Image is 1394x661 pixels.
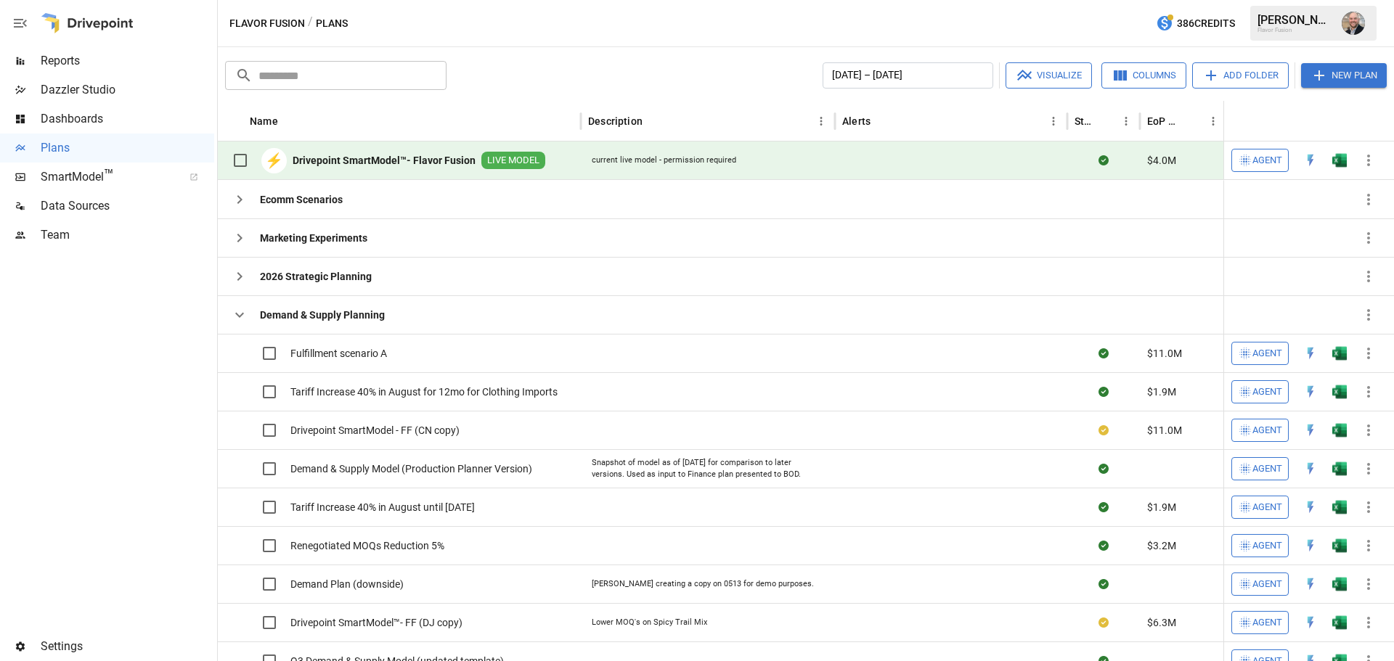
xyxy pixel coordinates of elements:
[41,139,214,157] span: Plans
[1303,538,1318,553] img: quick-edit-flash.b8aec18c.svg
[872,111,892,131] button: Sort
[1332,153,1347,168] div: Open in Excel
[1252,422,1282,439] span: Agent
[1150,10,1241,37] button: 386Credits
[1101,62,1186,89] button: Columns
[1099,615,1109,630] div: Your plan has changes in Excel that are not reflected in the Drivepoint Data Warehouse, select "S...
[1006,62,1092,89] button: Visualize
[1252,499,1282,516] span: Agent
[1231,149,1289,172] button: Agent
[41,81,214,99] span: Dazzler Studio
[1303,153,1318,168] img: quick-edit-flash.b8aec18c.svg
[1258,13,1333,27] div: [PERSON_NAME]
[1203,111,1223,131] button: EoP Cash column menu
[1303,500,1318,514] div: Open in Quick Edit
[1303,538,1318,553] div: Open in Quick Edit
[1231,380,1289,403] button: Agent
[1252,152,1282,169] span: Agent
[1303,577,1318,591] img: quick-edit-flash.b8aec18c.svg
[260,192,343,207] b: Ecomm Scenarios
[290,461,532,476] span: Demand & Supply Model (Production Planner Version)
[1099,500,1109,514] div: Sync complete
[1252,615,1282,631] span: Agent
[1099,577,1109,591] div: Sync complete
[1332,385,1347,399] div: Open in Excel
[1231,534,1289,557] button: Agent
[1075,115,1094,127] div: Status
[293,153,476,168] b: Drivepoint SmartModel™- Flavor Fusion
[1099,423,1109,438] div: Your plan has changes in Excel that are not reflected in the Drivepoint Data Warehouse, select "S...
[1099,346,1109,361] div: Sync complete
[1303,461,1318,476] div: Open in Quick Edit
[1303,385,1318,399] div: Open in Quick Edit
[592,578,814,590] div: [PERSON_NAME] creating a copy on 0513 for demo purposes.
[1332,385,1347,399] img: g5qfjXmAAAAABJRU5ErkJggg==
[308,15,313,33] div: /
[1332,615,1347,630] img: g5qfjXmAAAAABJRU5ErkJggg==
[1332,153,1347,168] img: g5qfjXmAAAAABJRU5ErkJggg==
[588,115,643,127] div: Description
[1231,611,1289,634] button: Agent
[842,115,871,127] div: Alerts
[290,615,462,630] span: Drivepoint SmartModel™- FF (DJ copy)
[1099,461,1109,476] div: Sync complete
[1363,111,1383,131] button: Sort
[1332,423,1347,438] img: g5qfjXmAAAAABJRU5ErkJggg==
[41,638,214,655] span: Settings
[1252,461,1282,477] span: Agent
[1231,572,1289,596] button: Agent
[1303,153,1318,168] div: Open in Quick Edit
[1183,111,1203,131] button: Sort
[1147,115,1181,127] div: EoP Cash
[592,155,736,166] div: current live model - permission required
[1332,577,1347,591] img: g5qfjXmAAAAABJRU5ErkJggg==
[1099,385,1109,399] div: Sync complete
[104,166,114,184] span: ™
[823,62,993,89] button: [DATE] – [DATE]
[1099,153,1109,168] div: Sync complete
[1231,496,1289,519] button: Agent
[1252,345,1282,362] span: Agent
[260,269,372,284] b: 2026 Strategic Planning
[290,385,558,399] span: Tariff Increase 40% in August for 12mo for Clothing Imports
[261,148,287,173] div: ⚡
[41,52,214,70] span: Reports
[1147,538,1176,553] span: $3.2M
[1177,15,1235,33] span: 386 Credits
[1332,423,1347,438] div: Open in Excel
[1332,461,1347,476] div: Open in Excel
[1303,423,1318,438] img: quick-edit-flash.b8aec18c.svg
[1332,538,1347,553] img: g5qfjXmAAAAABJRU5ErkJggg==
[290,538,444,553] span: Renegotiated MOQs Reduction 5%
[1192,62,1289,89] button: Add Folder
[1231,457,1289,480] button: Agent
[811,111,831,131] button: Description column menu
[41,168,174,186] span: SmartModel
[1096,111,1116,131] button: Sort
[592,617,707,628] div: Lower MOQ's on Spicy Trail Mix
[1301,63,1387,88] button: New Plan
[1332,615,1347,630] div: Open in Excel
[1303,423,1318,438] div: Open in Quick Edit
[1147,153,1176,168] span: $4.0M
[1252,538,1282,554] span: Agent
[1147,615,1176,630] span: $6.3M
[1303,346,1318,361] img: quick-edit-flash.b8aec18c.svg
[1303,615,1318,630] div: Open in Quick Edit
[1342,12,1365,35] img: Dustin Jacobson
[1332,500,1347,514] img: g5qfjXmAAAAABJRU5ErkJggg==
[592,457,824,480] div: Snapshot of model as of [DATE] for comparison to later versions. Used as input to Finance plan pr...
[260,231,367,245] b: Marketing Experiments
[1116,111,1136,131] button: Status column menu
[644,111,664,131] button: Sort
[481,154,545,168] span: LIVE MODEL
[1252,384,1282,401] span: Agent
[1332,577,1347,591] div: Open in Excel
[1332,538,1347,553] div: Open in Excel
[1303,577,1318,591] div: Open in Quick Edit
[290,346,387,361] span: Fulfillment scenario A
[1043,111,1064,131] button: Alerts column menu
[1303,385,1318,399] img: quick-edit-flash.b8aec18c.svg
[41,226,214,244] span: Team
